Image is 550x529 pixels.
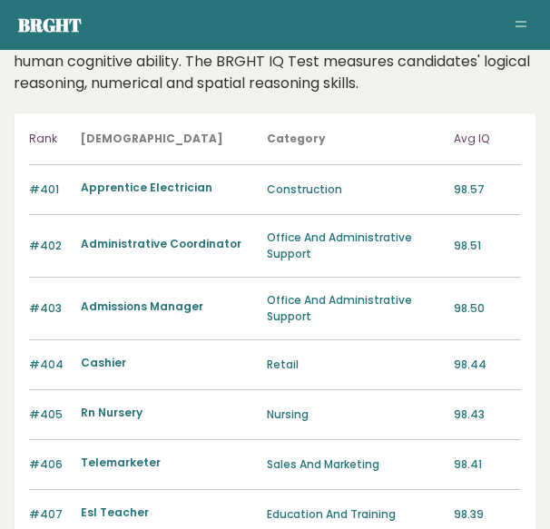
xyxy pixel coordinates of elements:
[267,506,442,523] p: Education And Training
[454,238,521,254] p: 98.51
[510,15,532,36] button: Toggle navigation
[29,128,70,150] p: Rank
[267,407,442,423] p: Nursing
[81,180,212,195] a: Apprentice Electrician
[81,299,203,314] a: Admissions Manager
[267,456,442,473] p: Sales And Marketing
[81,131,223,146] b: [DEMOGRAPHIC_DATA]
[267,230,442,262] p: Office And Administrative Support
[267,292,442,325] p: Office And Administrative Support
[29,300,70,317] p: #403
[18,13,82,37] a: Brght
[81,236,241,251] a: Administrative Coordinator
[29,238,70,254] p: #402
[454,181,521,198] p: 98.57
[454,357,521,373] p: 98.44
[29,357,70,373] p: #404
[81,405,142,420] a: Rn Nursery
[81,455,161,470] a: Telemarketer
[267,131,326,146] b: Category
[454,128,521,150] p: Avg IQ
[454,407,521,423] p: 98.43
[454,506,521,523] p: 98.39
[454,300,521,317] p: 98.50
[267,181,442,198] p: Construction
[29,506,70,523] p: #407
[7,7,544,94] div: It is important to remember that intelligence is complex and multifaceted, and that intelligence ...
[29,181,70,198] p: #401
[454,456,521,473] p: 98.41
[267,357,442,373] p: Retail
[29,456,70,473] p: #406
[81,505,149,520] a: Esl Teacher
[81,355,126,370] a: Cashier
[29,407,70,423] p: #405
